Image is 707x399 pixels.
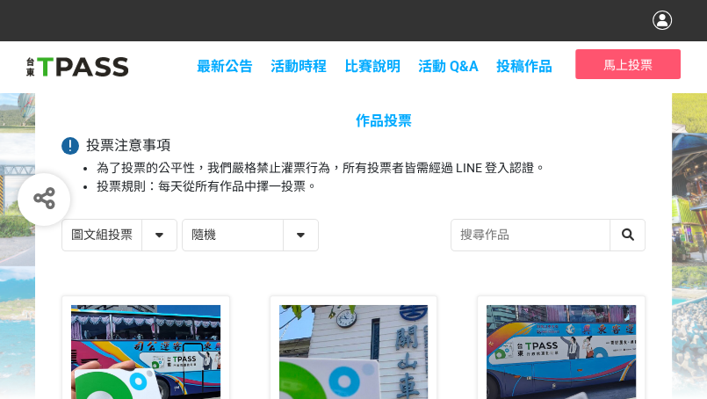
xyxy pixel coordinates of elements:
[97,159,646,178] li: 為了投票的公平性，我們嚴格禁止灌票行為，所有投票者皆需經過 LINE 登入認證。
[97,178,646,196] li: 投票規則：每天從所有作品中擇一投票。
[418,58,479,75] a: 活動 Q&A
[356,112,412,129] span: 作品投票
[86,137,170,154] span: 投票注意事項
[197,58,253,75] a: 最新公告
[271,58,327,75] a: 活動時程
[344,58,400,75] a: 比賽說明
[603,58,653,72] span: 馬上投票
[496,58,552,75] span: 投稿作品
[575,49,681,79] button: 馬上投票
[451,220,645,250] input: 搜尋作品
[26,54,128,80] img: 2025創意影音/圖文徵件比賽「用TPASS玩轉台東」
